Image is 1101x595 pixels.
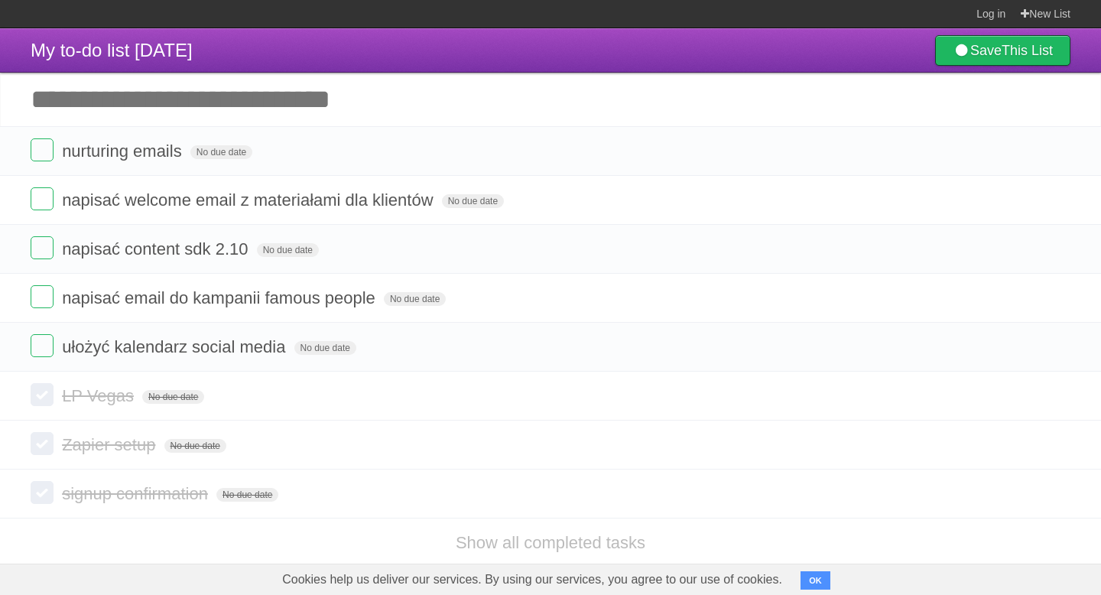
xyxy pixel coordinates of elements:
[31,481,54,504] label: Done
[384,292,446,306] span: No due date
[935,35,1070,66] a: SaveThis List
[267,564,797,595] span: Cookies help us deliver our services. By using our services, you agree to our use of cookies.
[31,187,54,210] label: Done
[31,334,54,357] label: Done
[31,236,54,259] label: Done
[62,239,252,258] span: napisać content sdk 2.10
[62,484,212,503] span: signup confirmation
[62,288,379,307] span: napisać email do kampanii famous people
[31,383,54,406] label: Done
[31,40,193,60] span: My to-do list [DATE]
[456,533,645,552] a: Show all completed tasks
[62,337,289,356] span: ułożyć kalendarz social media
[62,141,186,161] span: nurturing emails
[294,341,356,355] span: No due date
[142,390,204,404] span: No due date
[190,145,252,159] span: No due date
[31,432,54,455] label: Done
[31,285,54,308] label: Done
[442,194,504,208] span: No due date
[216,488,278,502] span: No due date
[801,571,830,590] button: OK
[257,243,319,257] span: No due date
[1002,43,1053,58] b: This List
[62,190,437,210] span: napisać welcome email z materiałami dla klientów
[164,439,226,453] span: No due date
[31,138,54,161] label: Done
[62,386,138,405] span: LP Vegas
[62,435,159,454] span: Zapier setup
